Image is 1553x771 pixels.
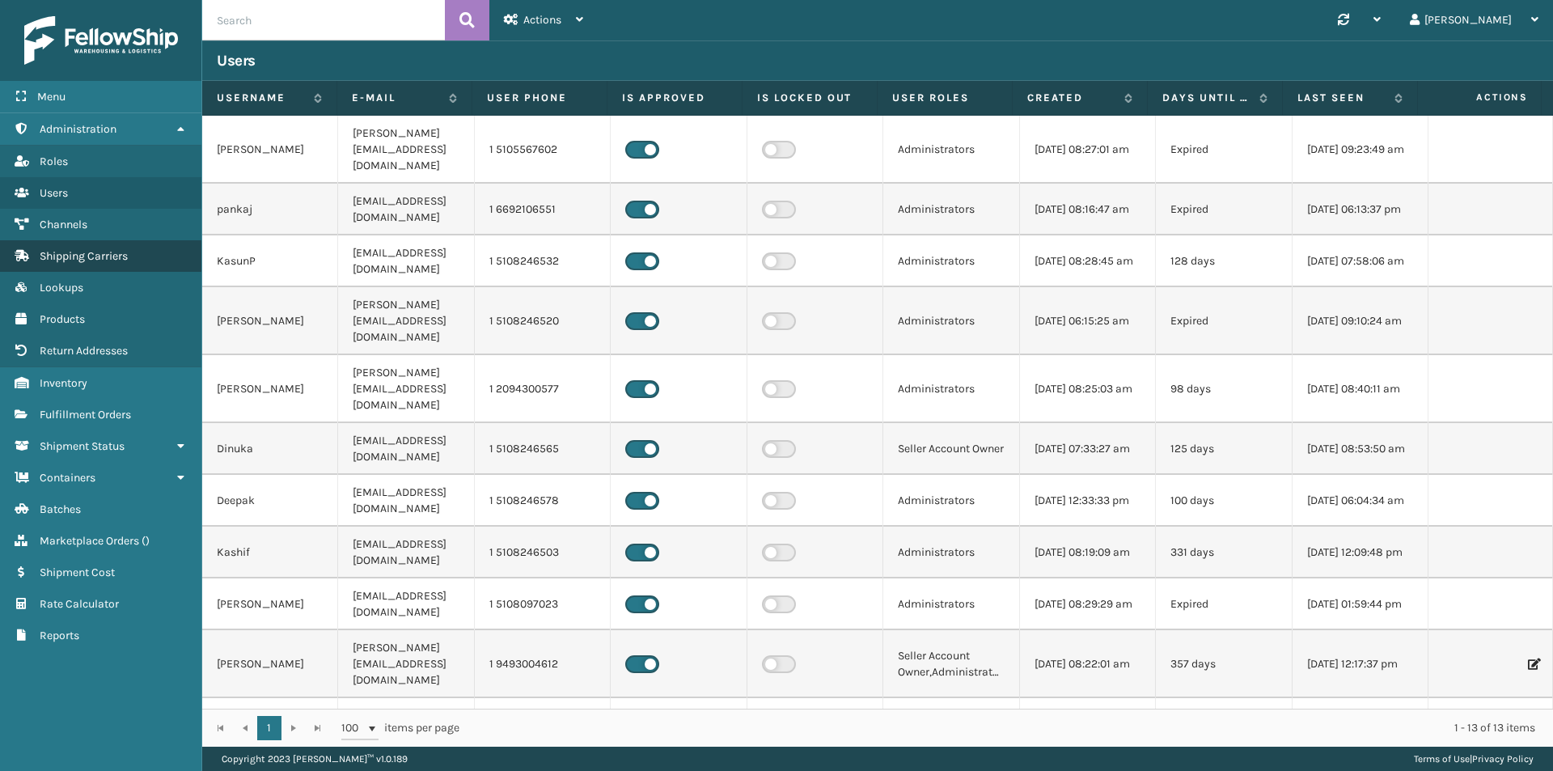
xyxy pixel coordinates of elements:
td: Expired [1156,287,1292,355]
label: User phone [487,91,592,105]
span: Inventory [40,376,87,390]
td: [PERSON_NAME][EMAIL_ADDRESS][DOMAIN_NAME] [338,116,474,184]
td: [DATE] 06:15:25 am [1020,287,1156,355]
td: 337 days [1156,698,1292,766]
td: Administrators [883,578,1019,630]
td: [DATE] 01:12:59 pm [1293,698,1428,766]
td: [PERSON_NAME] [202,355,338,423]
td: 100 days [1156,475,1292,527]
td: [DATE] 06:04:34 am [1293,475,1428,527]
td: Administrators [883,116,1019,184]
td: [DATE] 07:33:27 am [1020,423,1156,475]
td: 1 5108246532 [475,235,611,287]
td: 1 5108097023 [475,578,611,630]
td: [DATE] 01:59:44 pm [1293,578,1428,630]
td: Expired [1156,184,1292,235]
span: Administration [40,122,116,136]
td: [EMAIL_ADDRESS][DOMAIN_NAME] [338,423,474,475]
div: 1 - 13 of 13 items [482,720,1535,736]
span: Shipping Carriers [40,249,128,263]
td: 1 6692106551 [475,184,611,235]
a: Privacy Policy [1472,753,1534,765]
td: 128 days [1156,235,1292,287]
td: [PERSON_NAME][EMAIL_ADDRESS][DOMAIN_NAME] [338,630,474,698]
td: [EMAIL_ADDRESS][DOMAIN_NAME] [338,235,474,287]
label: Days until password expires [1162,91,1251,105]
span: Lookups [40,281,83,294]
td: Administrators [883,235,1019,287]
td: [DATE] 08:28:45 am [1020,235,1156,287]
i: Edit [1528,659,1538,670]
span: Containers [40,471,95,485]
td: 1 5105567602 [475,116,611,184]
td: 331 days [1156,527,1292,578]
td: [PERSON_NAME] [202,287,338,355]
td: [EMAIL_ADDRESS][DOMAIN_NAME] [338,578,474,630]
td: pankaj [202,184,338,235]
td: [PERSON_NAME][EMAIL_ADDRESS][DOMAIN_NAME] [338,355,474,423]
td: [DATE] 08:22:01 am [1020,630,1156,698]
td: [EMAIL_ADDRESS][DOMAIN_NAME] [338,184,474,235]
td: 1 5108246578 [475,475,611,527]
td: [EMAIL_ADDRESS][DOMAIN_NAME] [338,475,474,527]
td: 125 days [1156,423,1292,475]
td: Administrators [883,475,1019,527]
h3: Users [217,51,256,70]
td: [DATE] 12:17:37 pm [1293,630,1428,698]
td: [DATE] 07:58:06 am [1293,235,1428,287]
span: Channels [40,218,87,231]
label: E-mail [352,91,441,105]
td: 1 5108246565 [475,423,611,475]
td: Deepak [202,475,338,527]
a: Terms of Use [1414,753,1470,765]
img: logo [24,16,178,65]
td: KasunP [202,235,338,287]
div: | [1414,747,1534,771]
span: Fulfillment Orders [40,408,131,422]
span: Actions [523,13,561,27]
a: 1 [257,716,281,740]
td: Administrators [883,355,1019,423]
td: Expired [1156,578,1292,630]
td: [PERSON_NAME] [202,116,338,184]
td: Seller Account Owner,Administrators [883,630,1019,698]
span: Return Addresses [40,344,128,358]
td: 357 days [1156,630,1292,698]
td: [DATE] 08:27:01 am [1020,116,1156,184]
td: Kashif [202,527,338,578]
span: Rate Calculator [40,597,119,611]
td: 98 days [1156,355,1292,423]
td: [PERSON_NAME][EMAIL_ADDRESS][DOMAIN_NAME] [338,698,474,766]
span: Shipment Status [40,439,125,453]
td: Dinuka [202,423,338,475]
span: Batches [40,502,81,516]
td: Administrators [883,184,1019,235]
label: Last Seen [1297,91,1386,105]
td: [PERSON_NAME][EMAIL_ADDRESS][DOMAIN_NAME] [338,287,474,355]
span: 100 [341,720,366,736]
td: Expired [1156,116,1292,184]
label: Is Locked Out [757,91,862,105]
td: [PERSON_NAME] [202,578,338,630]
span: Reports [40,629,79,642]
td: 1 9493004612 [475,630,611,698]
td: [DATE] 08:53:50 am [1293,423,1428,475]
td: [DATE] 09:23:49 am [1293,116,1428,184]
td: [PERSON_NAME] [202,630,338,698]
td: [DATE] 11:45:34 am [1020,698,1156,766]
td: [DATE] 12:09:48 pm [1293,527,1428,578]
span: items per page [341,716,459,740]
td: [DATE] 08:16:47 am [1020,184,1156,235]
p: Copyright 2023 [PERSON_NAME]™ v 1.0.189 [222,747,408,771]
td: Administrators [883,527,1019,578]
span: Menu [37,90,66,104]
span: Products [40,312,85,326]
td: [DATE] 08:25:03 am [1020,355,1156,423]
label: User Roles [892,91,997,105]
td: Administrators [883,287,1019,355]
span: ( ) [142,534,150,548]
td: [DATE] 06:13:37 pm [1293,184,1428,235]
label: Username [217,91,306,105]
td: 1 2094300577 [475,355,611,423]
td: Seller Account Owner [883,423,1019,475]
